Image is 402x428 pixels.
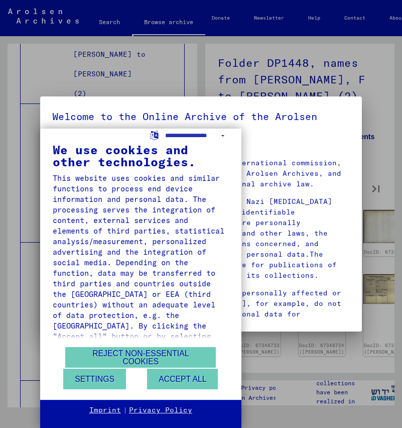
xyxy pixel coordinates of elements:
[129,405,192,415] a: Privacy Policy
[147,369,218,389] button: Accept all
[53,173,229,405] div: This website uses cookies and similar functions to process end device information and personal da...
[53,144,229,168] div: We use cookies and other technologies.
[65,347,216,368] button: Reject non-essential cookies
[89,405,121,415] a: Imprint
[63,369,126,389] button: Settings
